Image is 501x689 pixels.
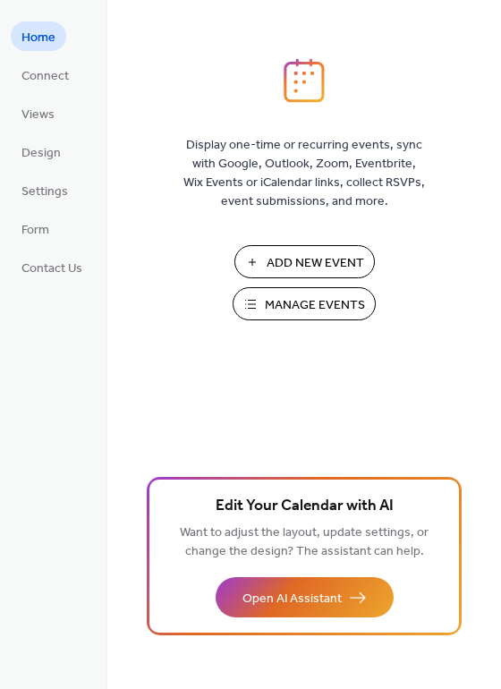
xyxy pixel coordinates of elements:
span: Form [21,221,49,240]
button: Manage Events [233,287,376,320]
a: Connect [11,60,80,89]
span: Want to adjust the layout, update settings, or change the design? The assistant can help. [180,521,429,564]
span: Open AI Assistant [242,590,342,608]
span: Connect [21,67,69,86]
button: Add New Event [234,245,375,278]
span: Edit Your Calendar with AI [216,494,394,519]
img: logo_icon.svg [284,58,325,103]
span: Manage Events [265,296,365,315]
a: Settings [11,175,79,205]
span: Views [21,106,55,124]
a: Design [11,137,72,166]
span: Home [21,29,55,47]
a: Views [11,98,65,128]
button: Open AI Assistant [216,577,394,617]
span: Design [21,144,61,163]
span: Display one-time or recurring events, sync with Google, Outlook, Zoom, Eventbrite, Wix Events or ... [183,136,425,211]
span: Settings [21,183,68,201]
a: Contact Us [11,252,93,282]
a: Home [11,21,66,51]
span: Add New Event [267,254,364,273]
span: Contact Us [21,259,82,278]
a: Form [11,214,60,243]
